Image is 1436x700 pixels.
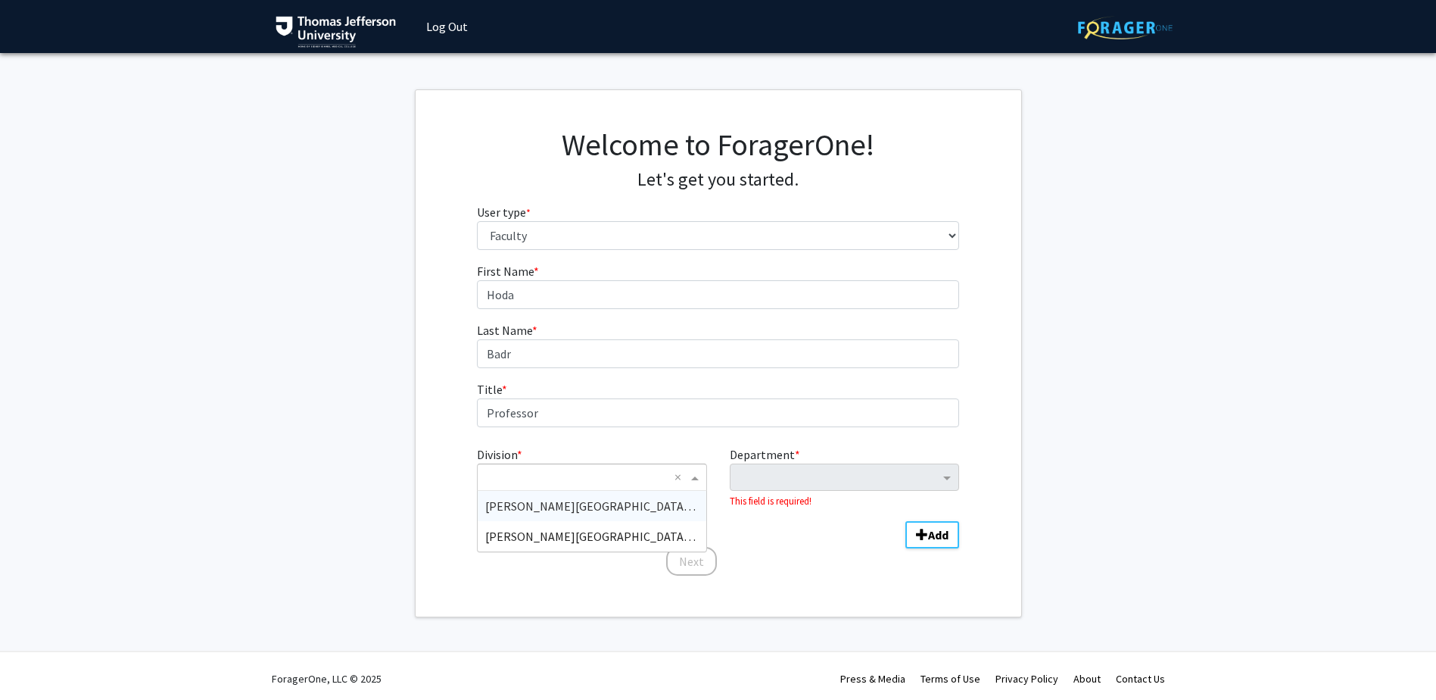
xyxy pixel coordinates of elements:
a: About [1073,672,1101,686]
span: Title [477,382,502,397]
div: Department [718,445,970,509]
a: Press & Media [840,672,905,686]
button: Add Division/Department [905,521,959,548]
button: Next [666,547,717,576]
iframe: Chat [11,632,64,689]
small: This field is required! [730,495,811,507]
span: [PERSON_NAME][GEOGRAPHIC_DATA] (TJU) [485,529,718,544]
img: ForagerOne Logo [1078,16,1173,39]
a: Terms of Use [920,672,980,686]
label: User type [477,203,531,221]
span: First Name [477,264,534,279]
img: Thomas Jefferson University Logo [276,16,397,48]
span: [PERSON_NAME][GEOGRAPHIC_DATA] (SKMC) [485,498,728,514]
b: Add [928,527,949,542]
h4: Let's get you started. [477,169,959,191]
ng-select: Department [730,464,959,491]
a: Privacy Policy [995,672,1058,686]
ng-select: Division [477,464,706,491]
ng-dropdown-panel: Options list [477,490,706,552]
div: Division [466,445,718,509]
h1: Welcome to ForagerOne! [477,127,959,163]
span: Clear all [674,468,687,486]
a: Contact Us [1116,672,1165,686]
span: Last Name [477,323,532,338]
